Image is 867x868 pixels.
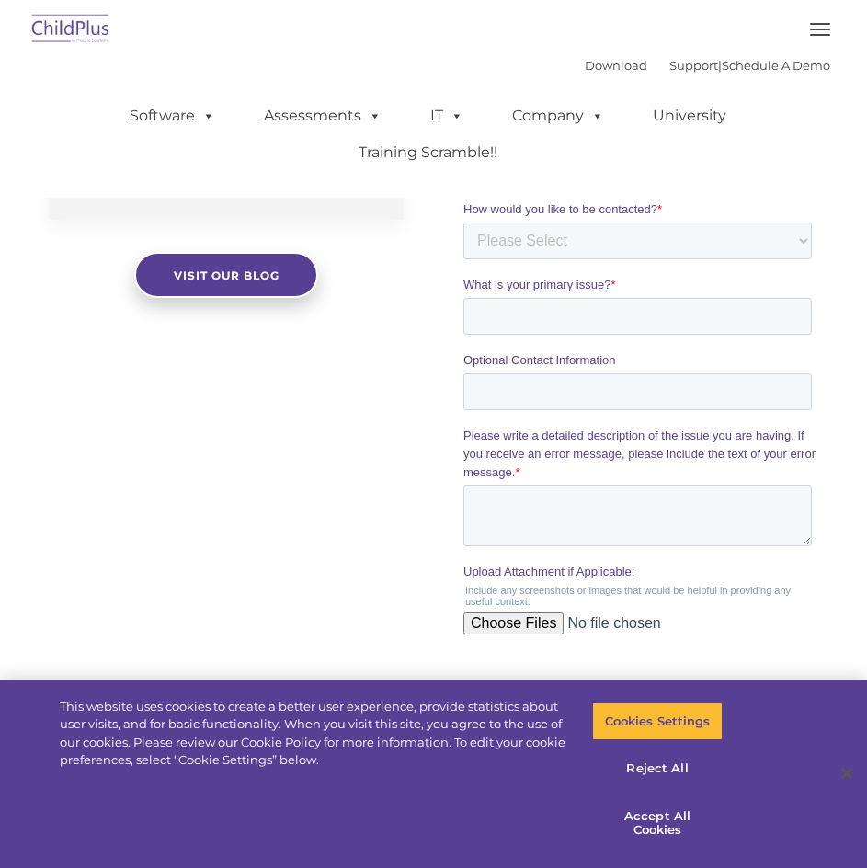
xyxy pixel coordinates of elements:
button: Close [827,753,867,794]
a: Company [494,97,622,134]
a: Software [111,97,234,134]
a: IT [412,97,482,134]
a: Support [669,58,718,73]
a: Training Scramble!! [340,134,516,171]
div: This website uses cookies to create a better user experience, provide statistics about user visit... [60,698,566,770]
img: ChildPlus by Procare Solutions [28,8,114,51]
a: Assessments [245,97,400,134]
span: Visit our blog [173,268,279,282]
font: | [585,58,830,73]
a: Visit our blog [134,252,318,298]
button: Accept All Cookies [592,797,722,850]
button: Cookies Settings [592,702,722,741]
a: University [634,97,745,134]
a: Download [585,58,647,73]
a: Schedule A Demo [722,58,830,73]
button: Reject All [592,749,722,788]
